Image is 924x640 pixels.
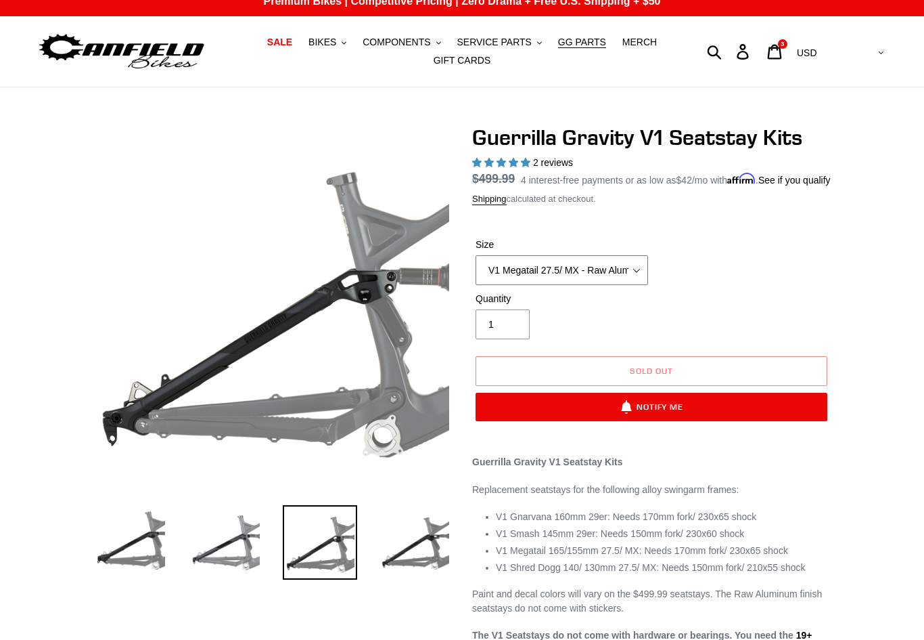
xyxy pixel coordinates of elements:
a: MERCH [616,33,664,51]
s: $499.99 [472,172,515,186]
button: Notify Me [476,393,827,421]
span: $42 [676,175,692,186]
a: 3 [760,37,791,66]
li: V1 Shred Dogg 140/ 130mm 27.5/ MX: Needs 150mm fork/ 210x55 shock [496,561,831,575]
p: Replacement seatstays for the following alloy swingarm frames: [472,483,831,497]
span: SALE [267,37,292,48]
button: Sold out [476,356,827,386]
span: Sold out [630,366,673,376]
img: Load image into Gallery viewer, Guerrilla Gravity V1 Seatstay Kits [283,505,357,580]
span: 2 reviews [533,157,573,168]
label: Size [476,238,648,252]
span: Paint and decal colors will vary on the $499.99 seatstays. The Raw Aluminum finish seatstays do n... [472,589,822,614]
span: Affirm [727,173,756,184]
a: See if you qualify - Learn more about Affirm Financing (opens in modal) [758,175,831,186]
li: V1 Gnarvana 160mm 29er: Needs 170mm fork/ 230x65 shock [496,510,831,524]
a: GG PARTS [551,33,613,51]
img: Canfield Bikes [37,30,206,73]
h1: Guerrilla Gravity V1 Seatstay Kits [472,125,831,150]
span: 5.00 stars [472,157,533,168]
img: Load image into Gallery viewer, Guerrilla Gravity V1 Seatstay Kits [93,505,168,580]
p: 4 interest-free payments or as low as /mo with . [521,170,831,188]
span: SERVICE PARTS [457,37,531,48]
a: Shipping [472,194,507,205]
img: Load image into Gallery viewer, Guerrilla Gravity V1 Seatstay Kits [188,505,262,580]
li: V1 Megatail 165/155mm 27.5/ MX: Needs 170mm fork/ 230x65 shock [496,544,831,558]
a: SALE [260,33,299,51]
div: calculated at checkout. [472,192,831,206]
span: 3 [781,41,784,47]
label: Quantity [476,292,648,306]
img: Load image into Gallery viewer, Guerrilla Gravity V1 Seatstay Kits [377,505,452,580]
button: BIKES [302,33,353,51]
span: GIFT CARDS [434,55,491,66]
strong: Guerrilla Gravity V1 Seatstay Kits [472,456,623,467]
a: GIFT CARDS [427,51,498,70]
span: COMPONENTS [363,37,430,48]
span: MERCH [622,37,657,48]
button: SERVICE PARTS [450,33,548,51]
button: COMPONENTS [356,33,447,51]
span: BIKES [308,37,336,48]
span: GG PARTS [558,37,606,48]
li: V1 Smash 145mm 29er: Needs 150mm fork/ 230x60 shock [496,527,831,541]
